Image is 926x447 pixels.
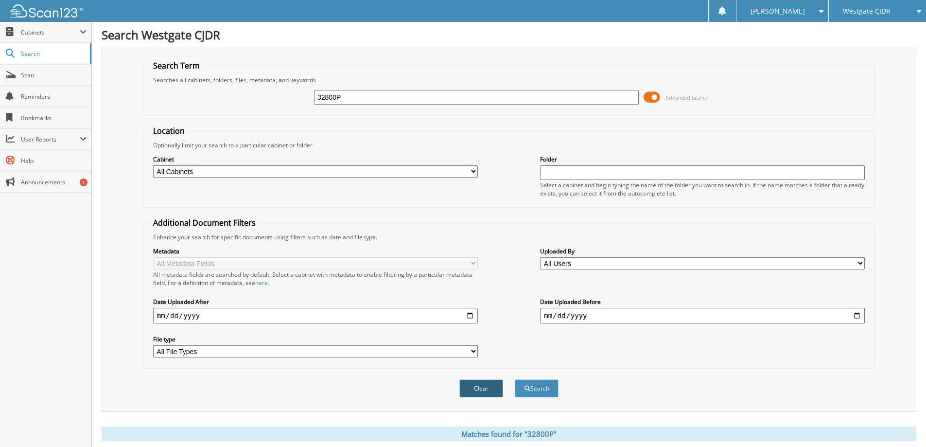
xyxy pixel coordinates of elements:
[21,157,87,165] span: Help
[153,270,478,287] div: All metadata fields are searched by default. Select a cabinet with metadata to enable filtering b...
[21,71,87,79] span: Scan
[153,155,478,163] label: Cabinet
[515,379,559,397] button: Search
[21,28,80,36] span: Cabinets
[540,155,865,163] label: Folder
[255,279,268,287] a: here
[80,179,87,186] div: 1
[21,92,87,101] span: Reminders
[148,233,870,241] div: Enhance your search for specific documents using filters such as date and file type.
[21,50,85,58] span: Search
[148,76,870,84] div: Searches all cabinets, folders, files, metadata, and keywords
[540,181,865,197] div: Select a cabinet and begin typing the name of the folder you want to search in. If the name match...
[153,308,478,323] input: start
[153,298,478,306] label: Date Uploaded After
[459,379,503,397] button: Clear
[540,247,865,255] label: Uploaded By
[843,8,891,14] span: Westgate CJDR
[148,60,205,71] legend: Search Term
[751,8,805,14] span: [PERSON_NAME]
[10,4,83,18] img: scan123-logo-white.svg
[102,27,916,43] h1: Search Westgate CJDR
[148,125,190,136] legend: Location
[665,94,709,101] span: Advanced Search
[540,298,865,306] label: Date Uploaded Before
[102,427,916,441] div: Matches found for "32800P"
[21,114,87,122] span: Bookmarks
[153,335,478,343] label: File type
[153,247,478,255] label: Metadata
[540,308,865,323] input: end
[21,135,80,143] span: User Reports
[148,141,870,149] div: Optionally limit your search to a particular cabinet or folder
[21,178,87,186] span: Announcements
[148,217,261,228] legend: Additional Document Filters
